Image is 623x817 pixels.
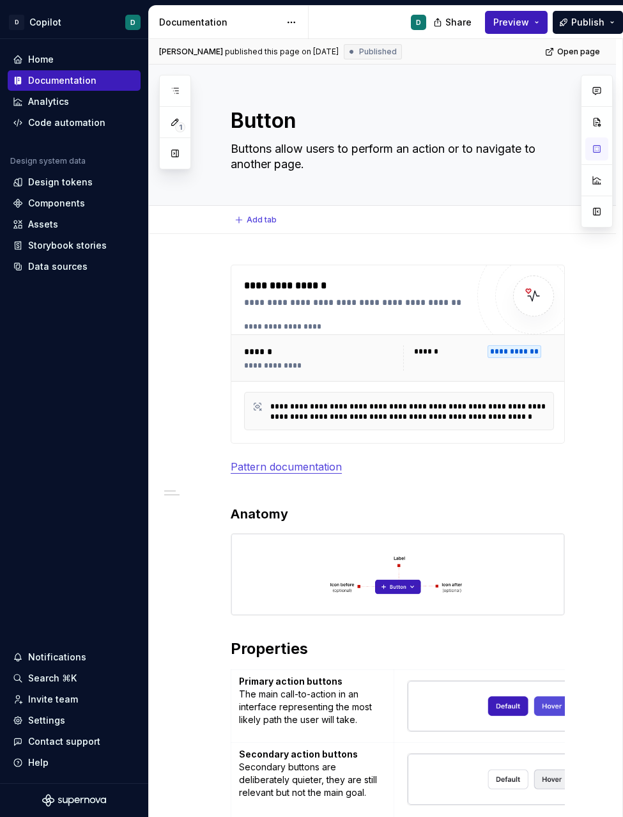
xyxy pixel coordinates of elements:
div: Settings [28,714,65,727]
div: Notifications [28,651,86,664]
button: Notifications [8,647,141,667]
button: Add tab [231,211,282,229]
div: Analytics [28,95,69,108]
a: Settings [8,710,141,731]
textarea: Buttons allow users to perform an action or to navigate to another page. [228,139,562,175]
div: Invite team [28,693,78,706]
p: Secondary buttons are deliberately quieter, they are still relevant but not the main goal. [239,748,386,799]
div: D [130,17,135,27]
button: Help [8,752,141,773]
a: Home [8,49,141,70]
button: Share [427,11,480,34]
button: Contact support [8,731,141,752]
div: Documentation [159,16,280,29]
textarea: Button [228,105,562,136]
strong: Secondary action buttons [239,749,358,759]
span: Published [359,47,397,57]
div: Design system data [10,156,86,166]
button: Publish [553,11,623,34]
div: Data sources [28,260,88,273]
div: D [416,17,421,27]
strong: Primary action buttons [239,676,342,687]
div: published this page on [DATE] [225,47,339,57]
div: Copilot [29,16,61,29]
span: 1 [175,122,185,132]
img: 75a72806-2f1b-497a-8cb6-72e7c60017a4.png [231,534,564,615]
h3: Anatomy [231,505,565,523]
span: Preview [493,16,529,29]
span: Publish [571,16,604,29]
a: Design tokens [8,172,141,192]
div: Home [28,53,54,66]
a: Invite team [8,689,141,710]
a: Pattern documentation [231,460,342,473]
a: Documentation [8,70,141,91]
button: Preview [485,11,548,34]
a: Data sources [8,256,141,277]
div: Help [28,756,49,769]
span: Share [445,16,472,29]
div: D [9,15,24,30]
span: Add tab [247,215,277,225]
button: DCopilotD [3,8,146,36]
div: Components [28,197,85,210]
a: Analytics [8,91,141,112]
a: Components [8,193,141,214]
button: Search ⌘K [8,668,141,689]
span: [PERSON_NAME] [159,47,223,57]
h2: Properties [231,639,565,659]
div: Code automation [28,116,105,129]
span: Open page [557,47,600,57]
div: Contact support [28,735,100,748]
svg: Supernova Logo [42,794,106,807]
div: Assets [28,218,58,231]
div: Design tokens [28,176,93,189]
a: Storybook stories [8,235,141,256]
div: Storybook stories [28,239,107,252]
div: Documentation [28,74,96,87]
a: Assets [8,214,141,235]
div: Search ⌘K [28,672,77,685]
p: The main call-to-action in an interface representing the most likely path the user will take. [239,675,386,726]
a: Code automation [8,113,141,133]
a: Open page [541,43,606,61]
